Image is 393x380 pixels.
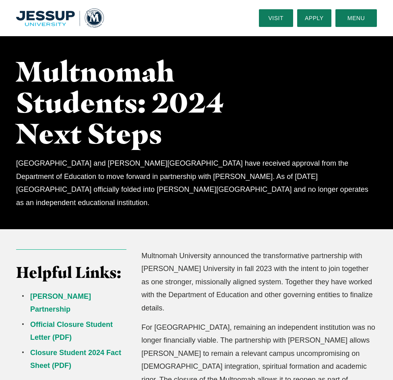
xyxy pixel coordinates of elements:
p: [GEOGRAPHIC_DATA] and [PERSON_NAME][GEOGRAPHIC_DATA] have received approval from the Department o... [16,157,377,209]
a: Closure Student 2024 Fact Sheet (PDF) [30,349,121,370]
a: Visit [259,9,293,27]
h1: Multnomah Students: 2024 Next Steps [16,56,234,149]
button: Menu [335,9,377,27]
a: Apply [297,9,331,27]
a: Official Closure Student Letter (PDF) [30,320,113,341]
img: Multnomah University Logo [16,8,104,28]
a: [PERSON_NAME] Partnership [30,292,91,313]
h3: Helpful Links: [16,263,126,282]
a: Home [16,8,104,28]
p: Multnomah University announced the transformative partnership with [PERSON_NAME] University in fa... [141,249,377,314]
